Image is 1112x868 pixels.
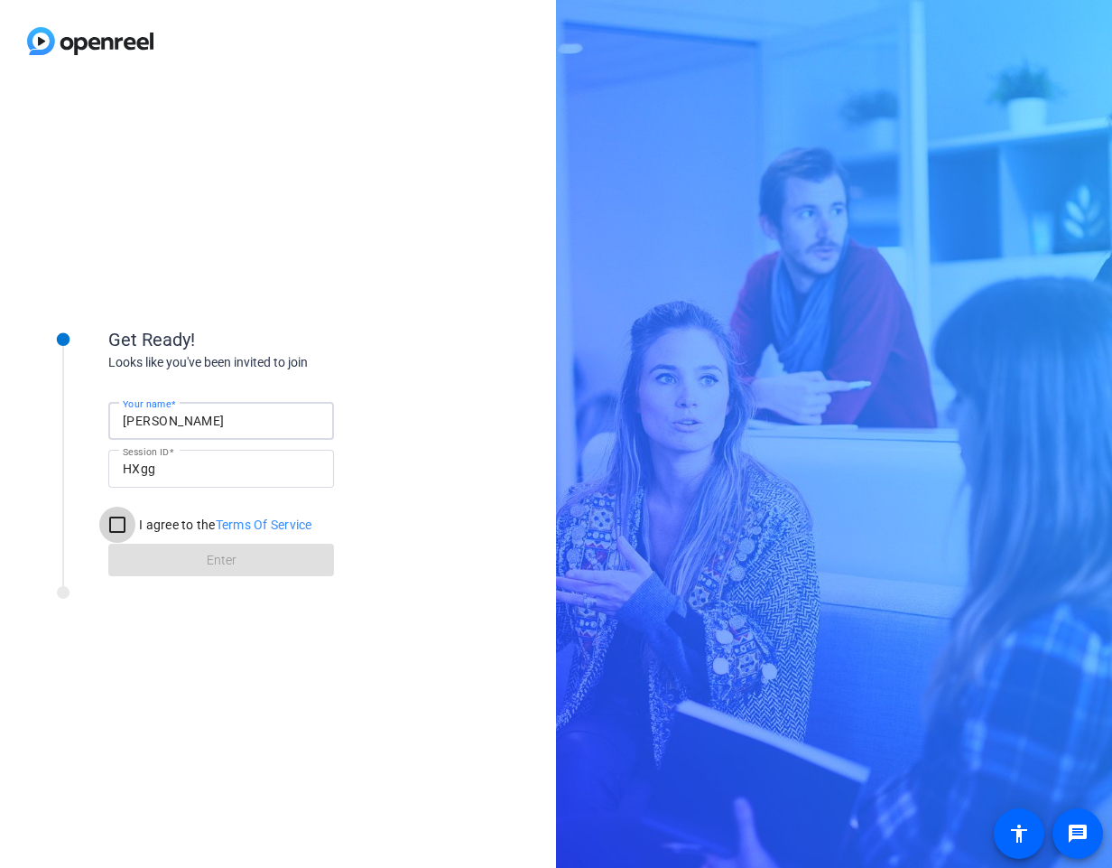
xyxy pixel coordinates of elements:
a: Terms Of Service [216,518,312,532]
mat-icon: accessibility [1008,823,1030,845]
div: Looks like you've been invited to join [108,353,469,372]
div: Get Ready! [108,326,469,353]
mat-label: Session ID [123,446,169,457]
mat-label: Your name [123,398,171,409]
mat-icon: message [1067,823,1089,845]
label: I agree to the [135,516,312,534]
